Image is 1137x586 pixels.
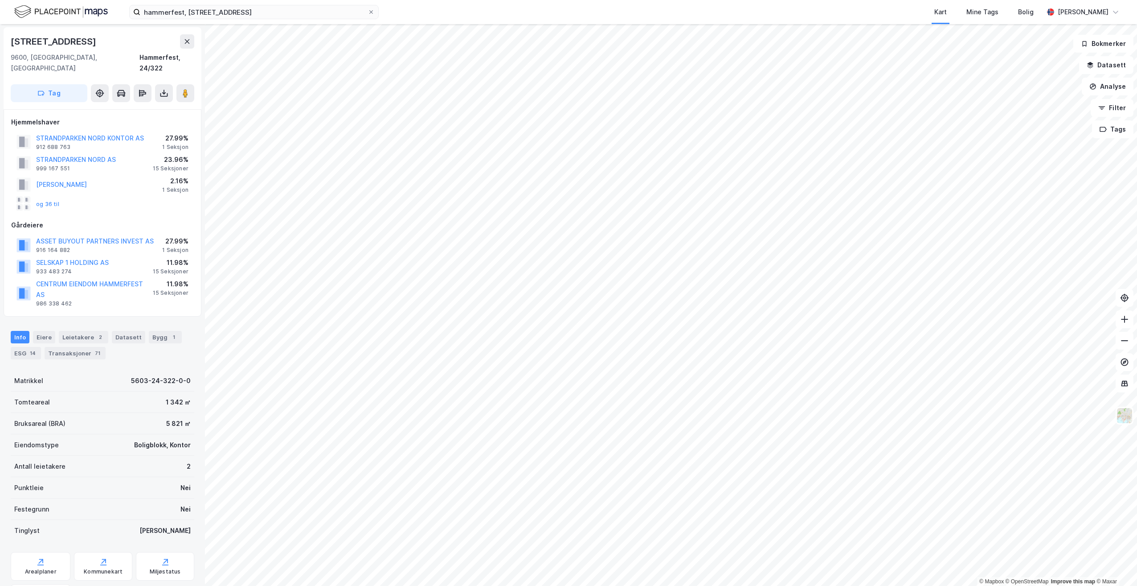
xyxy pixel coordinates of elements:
[166,418,191,429] div: 5 821 ㎡
[11,52,139,74] div: 9600, [GEOGRAPHIC_DATA], [GEOGRAPHIC_DATA]
[14,440,59,450] div: Eiendomstype
[150,568,181,575] div: Miljøstatus
[966,7,998,17] div: Mine Tags
[36,268,72,275] div: 933 483 274
[25,568,57,575] div: Arealplaner
[1006,578,1049,585] a: OpenStreetMap
[153,257,188,268] div: 11.98%
[1079,56,1133,74] button: Datasett
[153,165,188,172] div: 15 Seksjoner
[14,418,65,429] div: Bruksareal (BRA)
[180,504,191,515] div: Nei
[96,333,105,342] div: 2
[162,247,188,254] div: 1 Seksjon
[14,525,40,536] div: Tinglyst
[153,289,188,297] div: 15 Seksjoner
[1092,120,1133,138] button: Tags
[28,349,37,358] div: 14
[33,331,55,343] div: Eiere
[11,220,194,231] div: Gårdeiere
[139,525,191,536] div: [PERSON_NAME]
[166,397,191,408] div: 1 342 ㎡
[14,483,44,493] div: Punktleie
[1082,78,1133,95] button: Analyse
[187,461,191,472] div: 2
[134,440,191,450] div: Boligblokk, Kontor
[131,376,191,386] div: 5603-24-322-0-0
[162,236,188,247] div: 27.99%
[14,397,50,408] div: Tomteareal
[162,133,188,144] div: 27.99%
[169,333,178,342] div: 1
[36,300,72,307] div: 986 338 462
[153,279,188,289] div: 11.98%
[153,268,188,275] div: 15 Seksjoner
[11,347,41,359] div: ESG
[149,331,182,343] div: Bygg
[979,578,1004,585] a: Mapbox
[11,84,87,102] button: Tag
[1018,7,1034,17] div: Bolig
[1058,7,1108,17] div: [PERSON_NAME]
[93,349,102,358] div: 71
[14,4,108,20] img: logo.f888ab2527a4732fd821a326f86c7f29.svg
[45,347,106,359] div: Transaksjoner
[162,176,188,186] div: 2.16%
[14,376,43,386] div: Matrikkel
[1116,407,1133,424] img: Z
[162,144,188,151] div: 1 Seksjon
[112,331,145,343] div: Datasett
[153,154,188,165] div: 23.96%
[934,7,947,17] div: Kart
[11,117,194,128] div: Hjemmelshaver
[36,247,70,254] div: 916 164 882
[140,5,368,19] input: Søk på adresse, matrikkel, gårdeiere, leietakere eller personer
[14,461,65,472] div: Antall leietakere
[14,504,49,515] div: Festegrunn
[84,568,123,575] div: Kommunekart
[180,483,191,493] div: Nei
[1092,543,1137,586] iframe: Chat Widget
[1051,578,1095,585] a: Improve this map
[36,144,70,151] div: 912 688 763
[162,186,188,194] div: 1 Seksjon
[36,165,70,172] div: 999 167 551
[1091,99,1133,117] button: Filter
[11,34,98,49] div: [STREET_ADDRESS]
[11,331,29,343] div: Info
[139,52,194,74] div: Hammerfest, 24/322
[59,331,108,343] div: Leietakere
[1073,35,1133,53] button: Bokmerker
